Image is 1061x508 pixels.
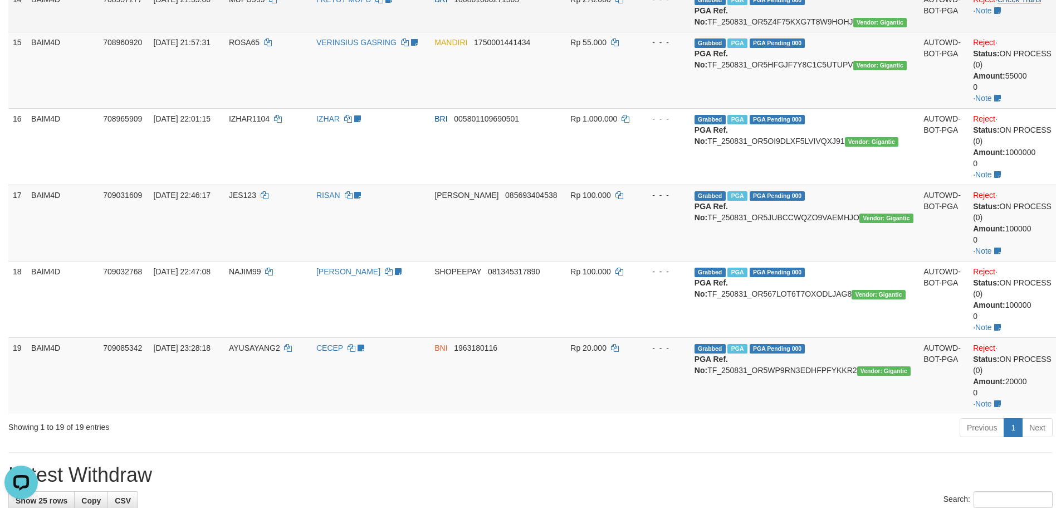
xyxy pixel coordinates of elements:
[642,37,686,48] div: - - -
[434,267,481,276] span: SHOPEEPAY
[8,32,27,108] td: 15
[973,38,995,47] a: Reject
[973,202,999,211] b: Status:
[973,278,999,287] b: Status:
[316,191,340,200] a: RISAN
[690,32,919,108] td: TF_250831_OR5HFGJF7Y8C1C5UTUPV
[853,18,907,27] span: Vendor URL: https://order5.1velocity.biz
[695,115,726,124] span: Grabbed
[1022,418,1053,437] a: Next
[8,337,27,414] td: 19
[8,261,27,337] td: 18
[103,114,142,123] span: 708965909
[154,191,211,200] span: [DATE] 22:46:17
[27,185,99,261] td: BAIM4D
[695,38,726,48] span: Grabbed
[975,170,992,179] a: Note
[103,191,142,200] span: 709031609
[695,344,726,354] span: Grabbed
[727,344,747,354] span: Marked by aeoester
[27,337,99,414] td: BAIM4D
[103,343,142,352] span: 709085342
[973,71,1005,80] b: Amount:
[154,114,211,123] span: [DATE] 22:01:15
[973,224,1005,233] b: Amount:
[973,355,999,364] b: Status:
[973,277,1052,322] div: ON PROCESS (0) 100000 0
[695,268,726,277] span: Grabbed
[750,344,805,354] span: PGA Pending
[434,114,447,123] span: BRI
[229,267,261,276] span: NAJIM99
[695,355,728,375] b: PGA Ref. No:
[434,38,467,47] span: MANDIRI
[973,191,995,200] a: Reject
[570,191,610,200] span: Rp 100.000
[969,185,1056,261] td: · ·
[969,337,1056,414] td: · ·
[154,343,211,352] span: [DATE] 23:28:18
[316,38,397,47] a: VERINSIUS GASRING
[845,137,899,147] span: Vendor URL: https://order5.1velocity.biz
[570,38,607,47] span: Rp 55.000
[505,191,557,200] span: Copy 085693404538 to clipboard
[973,201,1052,245] div: ON PROCESS (0) 100000 0
[919,337,969,414] td: AUTOWD-BOT-PGA
[973,114,995,123] a: Reject
[229,191,256,200] span: JES123
[919,108,969,185] td: AUTOWD-BOT-PGA
[690,261,919,337] td: TF_250831_OR567LOT6T7OXODLJAG8
[969,108,1056,185] td: · ·
[642,266,686,277] div: - - -
[974,491,1053,508] input: Search:
[474,38,530,47] span: Copy 1750001441434 to clipboard
[229,38,260,47] span: ROSA65
[695,202,728,222] b: PGA Ref. No:
[27,261,99,337] td: BAIM4D
[27,32,99,108] td: BAIM4D
[727,38,747,48] span: Marked by aeoester
[1004,418,1023,437] a: 1
[642,342,686,354] div: - - -
[969,261,1056,337] td: · ·
[919,261,969,337] td: AUTOWD-BOT-PGA
[154,267,211,276] span: [DATE] 22:47:08
[727,115,747,124] span: Marked by aeoester
[975,323,992,332] a: Note
[570,343,607,352] span: Rp 20.000
[853,61,907,70] span: Vendor URL: https://order5.1velocity.biz
[727,268,747,277] span: Marked by aeoester
[454,343,497,352] span: Copy 1963180116 to clipboard
[81,496,101,505] span: Copy
[8,464,1053,486] h1: Latest Withdraw
[973,343,995,352] a: Reject
[750,191,805,201] span: PGA Pending
[488,267,540,276] span: Copy 081345317890 to clipboard
[316,343,343,352] a: CECEP
[695,49,728,69] b: PGA Ref. No:
[973,124,1052,169] div: ON PROCESS (0) 1000000 0
[859,214,913,223] span: Vendor URL: https://order5.1velocity.biz
[642,190,686,201] div: - - -
[695,6,728,26] b: PGA Ref. No:
[316,267,380,276] a: [PERSON_NAME]
[857,366,911,376] span: Vendor URL: https://order5.1velocity.biz
[690,185,919,261] td: TF_250831_OR5JUBCCWQZO9VAEMHJO
[975,6,992,15] a: Note
[975,94,992,103] a: Note
[695,278,728,298] b: PGA Ref. No:
[975,399,992,408] a: Note
[434,343,447,352] span: BNI
[969,32,1056,108] td: · ·
[750,115,805,124] span: PGA Pending
[690,337,919,414] td: TF_250831_OR5WP9RN3EDHFPFYKKR2
[852,290,906,299] span: Vendor URL: https://order5.1velocity.biz
[975,246,992,255] a: Note
[103,38,142,47] span: 708960920
[4,4,38,38] button: Open LiveChat chat widget
[8,108,27,185] td: 16
[750,38,805,48] span: PGA Pending
[115,496,131,505] span: CSV
[154,38,211,47] span: [DATE] 21:57:31
[919,32,969,108] td: AUTOWD-BOT-PGA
